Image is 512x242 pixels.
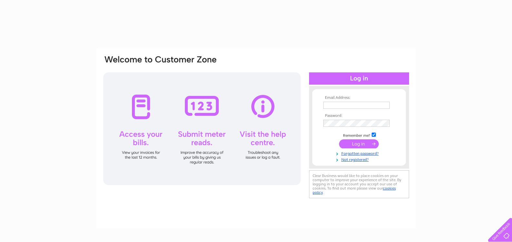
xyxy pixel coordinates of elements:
th: Password: [322,114,397,118]
a: cookies policy [313,186,396,195]
a: Forgotten password? [323,150,397,156]
div: Clear Business would like to place cookies on your computer to improve your experience of the sit... [309,170,409,198]
input: Submit [339,139,379,148]
td: Remember me? [322,132,397,138]
th: Email Address: [322,96,397,100]
a: Not registered? [323,156,397,162]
